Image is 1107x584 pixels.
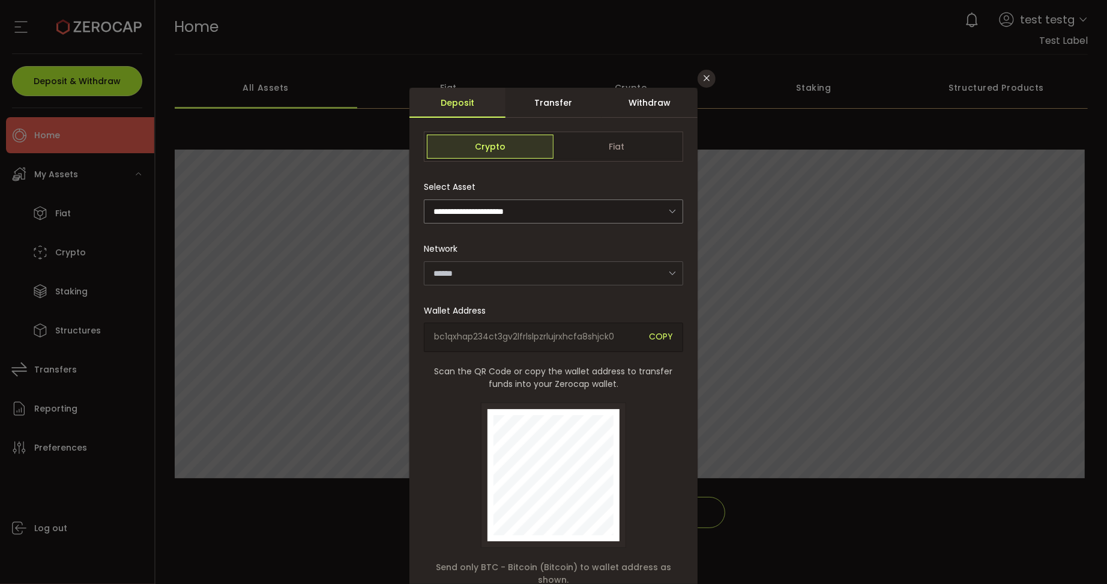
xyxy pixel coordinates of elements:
label: Select Asset [424,181,483,193]
div: Transfer [505,88,602,118]
span: Scan the QR Code or copy the wallet address to transfer funds into your Zerocap wallet. [424,365,683,391]
span: COPY [649,330,673,344]
div: Deposit [409,88,505,118]
span: Fiat [553,135,680,159]
iframe: Chat Widget [1047,526,1107,584]
button: Close [698,70,716,88]
label: Network [424,243,465,255]
span: Crypto [427,135,553,159]
div: Withdraw [602,88,698,118]
label: Wallet Address [424,305,493,317]
span: bc1qxhap234ct3gv2lfrlslpzrlujrxhcfa8shjck0 [434,330,640,344]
